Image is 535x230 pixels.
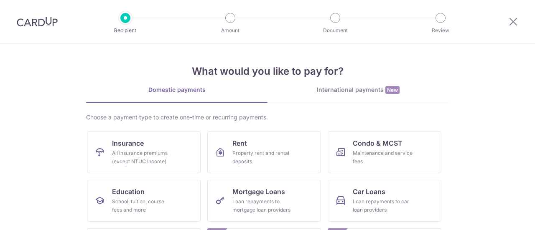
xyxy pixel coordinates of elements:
span: Mortgage Loans [232,187,285,197]
div: Loan repayments to mortgage loan providers [232,197,293,214]
iframe: Opens a widget where you can find more information [481,205,527,226]
div: Maintenance and service fees [353,149,413,166]
a: RentProperty rent and rental deposits [207,131,321,173]
span: Insurance [112,138,144,148]
a: Condo & MCSTMaintenance and service fees [328,131,441,173]
p: Document [304,26,366,35]
div: Choose a payment type to create one-time or recurring payments. [86,113,449,121]
a: Car LoansLoan repayments to car loan providers [328,180,441,222]
span: Condo & MCST [353,138,403,148]
div: Domestic payments [86,86,267,94]
div: Property rent and rental deposits [232,149,293,166]
div: Loan repayments to car loan providers [353,197,413,214]
span: Car Loans [353,187,385,197]
a: EducationSchool, tuition, course fees and more [87,180,201,222]
a: InsuranceAll insurance premiums (except NTUC Income) [87,131,201,173]
p: Review [410,26,471,35]
span: Education [112,187,145,197]
p: Recipient [94,26,156,35]
h4: What would you like to pay for? [86,64,449,79]
img: CardUp [17,17,58,27]
p: Amount [199,26,261,35]
div: School, tuition, course fees and more [112,197,172,214]
span: New [385,86,400,94]
div: All insurance premiums (except NTUC Income) [112,149,172,166]
div: International payments [267,86,449,94]
span: Rent [232,138,247,148]
a: Mortgage LoansLoan repayments to mortgage loan providers [207,180,321,222]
